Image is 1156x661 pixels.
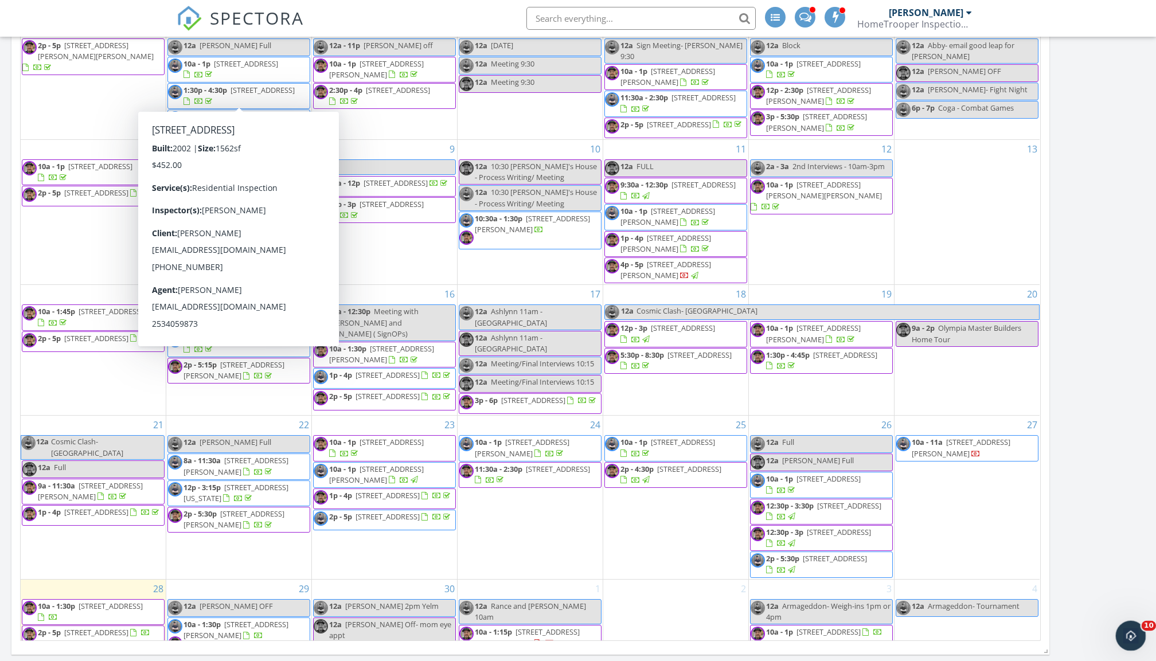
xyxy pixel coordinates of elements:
a: 1:30p - 4:45p [STREET_ADDRESS] [750,348,893,374]
span: [DATE] [491,40,513,50]
span: 5:30p - 8:30p [620,350,664,360]
span: [STREET_ADDRESS][PERSON_NAME] [766,323,861,344]
span: [PERSON_NAME]- Fight Night [928,84,1028,95]
img: screenshot_20250512_at_7.45.31pm.png [22,161,37,175]
span: 12a [475,358,487,369]
span: 12a [475,161,487,171]
span: 10a - 1:30p [329,343,366,354]
span: [PERSON_NAME] OFF [928,66,1001,76]
span: 1:30p - 5p [183,333,217,343]
span: 10a - 1p [766,58,793,69]
span: [STREET_ADDRESS] [356,370,420,380]
a: 3p - 5:30p [STREET_ADDRESS][PERSON_NAME] [750,109,893,135]
span: [STREET_ADDRESS] [64,333,128,343]
span: 12p - 2:30p [766,85,803,95]
a: 9a - 12p [STREET_ADDRESS][PERSON_NAME] [183,178,278,199]
img: screenshot_20250512_at_7.45.31pm.png [314,178,328,192]
img: img_0345.jpg [605,206,619,220]
span: [STREET_ADDRESS] [651,323,715,333]
span: 12a [620,40,633,50]
img: The Best Home Inspection Software - Spectora [177,6,202,31]
a: 10a - 1:30p [STREET_ADDRESS][PERSON_NAME] [329,343,434,365]
span: 2p - 5p [38,187,61,198]
span: [STREET_ADDRESS] [231,85,295,95]
span: [STREET_ADDRESS] [64,187,128,198]
a: 10a - 1p [STREET_ADDRESS] [766,58,861,80]
span: [STREET_ADDRESS] [364,178,428,188]
span: [STREET_ADDRESS][PERSON_NAME] [620,206,715,227]
span: 12a [183,160,197,174]
span: [STREET_ADDRESS] [671,92,736,103]
a: 10a - 1p [STREET_ADDRESS][PERSON_NAME] [766,323,861,344]
td: Go to September 21, 2025 [21,416,166,579]
a: 2p - 5p [STREET_ADDRESS] [313,389,456,410]
span: 12a [475,40,487,50]
span: [STREET_ADDRESS][PERSON_NAME][PERSON_NAME] [38,40,154,61]
a: 10a - 1p [STREET_ADDRESS][PERSON_NAME] [604,204,747,230]
td: Go to September 2, 2025 [312,19,458,140]
td: Go to September 8, 2025 [166,139,312,284]
div: [PERSON_NAME] [889,7,963,18]
a: 2:30p - 4p [STREET_ADDRESS] [329,85,430,106]
img: screenshot_20250512_at_7.45.31pm.png [168,359,182,374]
a: 11a - 12p [STREET_ADDRESS] [329,178,450,188]
img: img_0345.jpg [168,85,182,99]
span: [STREET_ADDRESS][PERSON_NAME][PERSON_NAME] [766,179,882,201]
span: SPECTORA [210,6,304,30]
a: 10a - 1p [STREET_ADDRESS][PERSON_NAME] [750,321,893,347]
img: img_0345.jpg [168,306,182,320]
span: 12a - 12:30p [329,306,370,316]
span: 12a [620,161,633,171]
a: 9:30a - 12:30p [STREET_ADDRESS] [620,179,736,201]
span: Meeting 9:30 [491,58,534,69]
img: img_0345.jpg [751,161,765,175]
a: Go to September 10, 2025 [588,140,603,158]
span: 10a - 1p [620,66,647,76]
a: Go to September 11, 2025 [733,140,748,158]
span: 10:30 [PERSON_NAME]'s House - Process Writing/ Meeting [475,187,597,208]
a: Go to September 8, 2025 [302,140,311,158]
img: img_0345.jpg [168,160,182,174]
td: Go to September 17, 2025 [458,285,603,416]
td: Go to September 1, 2025 [166,19,312,140]
a: Go to September 20, 2025 [1025,285,1040,303]
span: [STREET_ADDRESS] [647,119,711,130]
a: Go to September 17, 2025 [588,285,603,303]
td: Go to September 6, 2025 [894,19,1040,140]
a: 2:30p - 4p [STREET_ADDRESS] [313,83,456,109]
span: 12p - 3p [329,199,356,209]
td: Go to September 18, 2025 [603,285,748,416]
span: 12a [912,40,924,50]
a: 2p - 5p [STREET_ADDRESS] [620,119,744,130]
span: 10a - 1:45p [38,306,75,316]
a: 10a - 1:45p [STREET_ADDRESS] [22,304,165,330]
img: img_0345.jpg [168,111,182,126]
img: screenshot_20250512_at_7.45.31pm.png [605,259,619,273]
img: screenshot_20250512_at_7.45.31pm.png [751,85,765,99]
span: [STREET_ADDRESS][PERSON_NAME] [620,66,715,87]
span: FULL [636,161,654,171]
img: screenshot_20250512_at_7.45.31pm.png [605,161,619,175]
span: 4p - 5p [620,259,643,269]
img: screenshot_20250512_at_7.45.31pm.png [459,230,474,245]
a: 10a - 1p [STREET_ADDRESS] [22,159,165,185]
img: screenshot_20250512_at_7.45.31pm.png [459,161,474,175]
img: img_0345.jpg [459,58,474,73]
a: Go to September 19, 2025 [879,285,894,303]
a: 10a - 1p [STREET_ADDRESS][PERSON_NAME] [604,64,747,90]
td: Go to September 9, 2025 [312,139,458,284]
a: 10a - 1:45p [STREET_ADDRESS] [38,306,143,327]
span: [STREET_ADDRESS][PERSON_NAME] [620,259,711,280]
img: screenshot_20250512_at_7.45.31pm.png [314,343,328,358]
img: screenshot_20250512_at_7.45.31pm.png [751,111,765,126]
a: 3p - 6p [STREET_ADDRESS] [459,393,602,414]
img: img_0345.jpg [168,58,182,73]
span: 12a [475,306,487,316]
a: 10a - 1p [STREET_ADDRESS][PERSON_NAME] [620,206,715,227]
span: [STREET_ADDRESS] [667,350,732,360]
a: 10a - 1p [STREET_ADDRESS][PERSON_NAME][PERSON_NAME] [750,178,893,215]
span: [STREET_ADDRESS] [813,350,877,360]
span: 12a [183,40,196,50]
img: screenshot_20250512_at_7.45.31pm.png [896,323,911,337]
img: img_0345.jpg [605,40,619,54]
